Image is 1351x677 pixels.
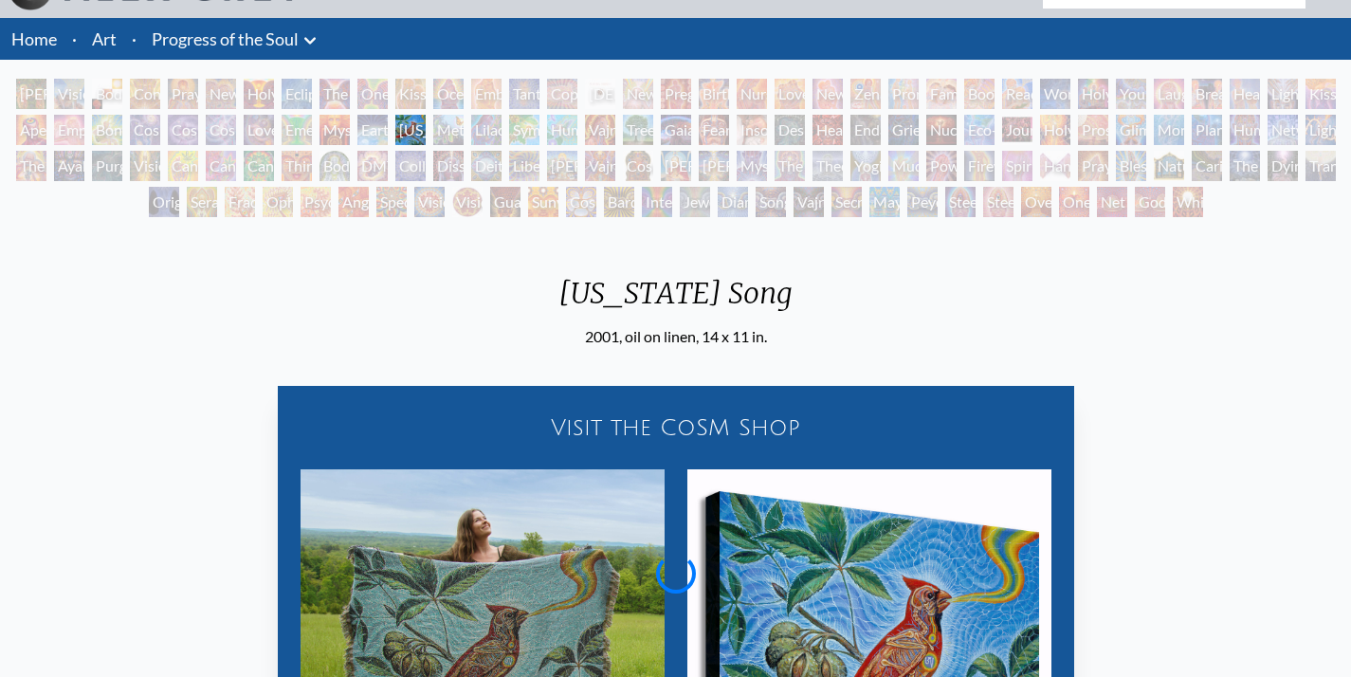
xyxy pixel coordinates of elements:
[414,187,445,217] div: Vision Crystal
[471,151,502,181] div: Deities & Demons Drinking from the Milky Pool
[1230,79,1260,109] div: Healing
[604,187,634,217] div: Bardo Being
[680,187,710,217] div: Jewel Being
[1002,115,1032,145] div: Journey of the Wounded Healer
[661,151,691,181] div: [PERSON_NAME]
[1002,79,1032,109] div: Reading
[206,115,236,145] div: Cosmic Lovers
[642,187,672,217] div: Interbeing
[964,79,995,109] div: Boo-boo
[509,79,539,109] div: Tantra
[1040,151,1070,181] div: Hands that See
[244,151,274,181] div: Cannabacchus
[92,151,122,181] div: Purging
[1116,151,1146,181] div: Blessing Hand
[1268,115,1298,145] div: Networks
[452,187,483,217] div: Vision [PERSON_NAME]
[794,187,824,217] div: Vajra Being
[376,187,407,217] div: Spectral Lotus
[395,115,426,145] div: [US_STATE] Song
[1078,79,1108,109] div: Holy Family
[319,79,350,109] div: The Kiss
[225,187,255,217] div: Fractal Eyes
[1173,187,1203,217] div: White Light
[926,115,957,145] div: Nuclear Crucifixion
[1021,187,1051,217] div: Oversoul
[964,115,995,145] div: Eco-Atlas
[888,79,919,109] div: Promise
[206,79,236,109] div: New Man New Woman
[1059,187,1089,217] div: One
[244,79,274,109] div: Holy Grail
[263,187,293,217] div: Ophanic Eyelash
[699,115,729,145] div: Fear
[812,115,843,145] div: Headache
[1078,151,1108,181] div: Praying Hands
[1192,115,1222,145] div: Planetary Prayers
[756,187,786,217] div: Song of Vajra Being
[1116,79,1146,109] div: Young & Old
[282,151,312,181] div: Third Eye Tears of Joy
[168,151,198,181] div: Cannabis Mudra
[92,26,117,52] a: Art
[907,187,938,217] div: Peyote Being
[1192,79,1222,109] div: Breathing
[1192,151,1222,181] div: Caring
[54,115,84,145] div: Empowerment
[357,151,388,181] div: DMT - The Spirit Molecule
[124,18,144,60] li: ·
[54,79,84,109] div: Visionary Origin of Language
[543,325,808,348] div: 2001, oil on linen, 14 x 11 in.
[1305,151,1336,181] div: Transfiguration
[509,151,539,181] div: Liberation Through Seeing
[282,115,312,145] div: Emerald Grail
[433,151,464,181] div: Dissectional Art for Tool's Lateralus CD
[357,115,388,145] div: Earth Energies
[585,151,615,181] div: Vajra Guru
[54,151,84,181] div: Ayahuasca Visitation
[1135,187,1165,217] div: Godself
[926,79,957,109] div: Family
[585,79,615,109] div: [DEMOGRAPHIC_DATA] Embryo
[1305,79,1336,109] div: Kiss of the [MEDICAL_DATA]
[395,151,426,181] div: Collective Vision
[623,151,653,181] div: Cosmic [DEMOGRAPHIC_DATA]
[1116,115,1146,145] div: Glimpsing the Empyrean
[1154,151,1184,181] div: Nature of Mind
[289,397,1063,458] a: Visit the CoSM Shop
[433,79,464,109] div: Ocean of Love Bliss
[850,115,881,145] div: Endarkenment
[1305,115,1336,145] div: Lightworker
[926,151,957,181] div: Power to the Peaceful
[1230,151,1260,181] div: The Soul Finds It's Way
[1230,115,1260,145] div: Human Geometry
[869,187,900,217] div: Mayan Being
[206,151,236,181] div: Cannabis Sutra
[964,151,995,181] div: Firewalking
[16,79,46,109] div: [PERSON_NAME] & Eve
[831,187,862,217] div: Secret Writing Being
[130,79,160,109] div: Contemplation
[433,115,464,145] div: Metamorphosis
[566,187,596,217] div: Cosmic Elf
[623,115,653,145] div: Tree & Person
[699,151,729,181] div: [PERSON_NAME]
[282,79,312,109] div: Eclipse
[547,79,577,109] div: Copulating
[319,115,350,145] div: Mysteriosa 2
[92,79,122,109] div: Body, Mind, Spirit
[168,79,198,109] div: Praying
[547,115,577,145] div: Humming Bird
[775,151,805,181] div: The Seer
[152,26,299,52] a: Progress of the Soul
[812,151,843,181] div: Theologue
[187,187,217,217] div: Seraphic Transport Docking on the Third Eye
[812,79,843,109] div: New Family
[64,18,84,60] li: ·
[16,115,46,145] div: Aperture
[585,115,615,145] div: Vajra Horse
[661,79,691,109] div: Pregnancy
[1268,79,1298,109] div: Lightweaver
[244,115,274,145] div: Love is a Cosmic Force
